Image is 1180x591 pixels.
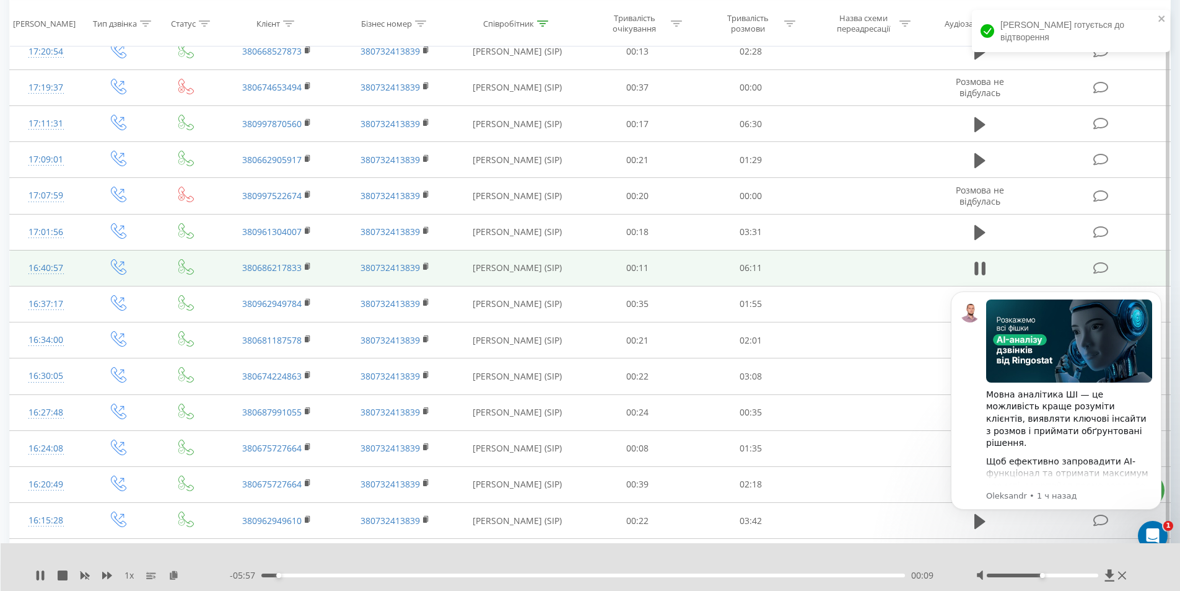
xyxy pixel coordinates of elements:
[242,478,302,490] a: 380675727664
[242,406,302,418] a: 380687991055
[361,18,412,29] div: Бізнес номер
[715,13,781,34] div: Тривалість розмови
[1138,521,1168,551] iframe: Intercom live chat
[956,76,1004,99] span: Розмова не відбулась
[581,142,694,178] td: 00:21
[454,214,581,250] td: [PERSON_NAME] (SIP)
[454,358,581,394] td: [PERSON_NAME] (SIP)
[581,69,694,105] td: 00:37
[932,273,1180,558] iframe: Intercom notifications сообщение
[361,478,420,490] a: 380732413839
[361,190,420,202] a: 380732413839
[361,442,420,454] a: 380732413839
[256,18,280,29] div: Клієнт
[22,328,70,352] div: 16:34:00
[22,112,70,136] div: 17:11:31
[22,473,70,497] div: 16:20:49
[454,286,581,322] td: [PERSON_NAME] (SIP)
[361,515,420,527] a: 380732413839
[694,466,808,502] td: 02:18
[242,154,302,166] a: 380662905917
[601,13,668,34] div: Тривалість очікування
[361,406,420,418] a: 380732413839
[125,569,134,582] span: 1 x
[694,142,808,178] td: 01:29
[93,18,137,29] div: Тип дзвінка
[22,148,70,172] div: 17:09:01
[581,466,694,502] td: 00:39
[945,18,1023,29] div: Аудіозапис розмови
[694,214,808,250] td: 03:31
[242,226,302,238] a: 380961304007
[581,178,694,214] td: 00:20
[171,18,196,29] div: Статус
[1163,521,1173,531] span: 1
[694,69,808,105] td: 00:00
[242,45,302,57] a: 380668527873
[22,401,70,425] div: 16:27:48
[242,81,302,93] a: 380674653494
[581,106,694,142] td: 00:17
[694,539,808,575] td: 02:54
[242,262,302,273] a: 380686217833
[361,334,420,346] a: 380732413839
[454,322,581,358] td: [PERSON_NAME] (SIP)
[581,286,694,322] td: 00:35
[694,394,808,430] td: 00:35
[361,118,420,130] a: 380732413839
[694,503,808,539] td: 03:42
[242,370,302,382] a: 380674224863
[694,286,808,322] td: 01:55
[454,142,581,178] td: [PERSON_NAME] (SIP)
[242,442,302,454] a: 380675727664
[361,370,420,382] a: 380732413839
[694,33,808,69] td: 02:28
[454,503,581,539] td: [PERSON_NAME] (SIP)
[22,40,70,64] div: 17:20:54
[694,322,808,358] td: 02:01
[22,292,70,316] div: 16:37:17
[972,10,1170,52] div: [PERSON_NAME] готується до відтворення
[230,569,261,582] span: - 05:57
[361,81,420,93] a: 380732413839
[454,69,581,105] td: [PERSON_NAME] (SIP)
[276,573,281,578] div: Accessibility label
[242,515,302,527] a: 380962949610
[361,45,420,57] a: 380732413839
[694,106,808,142] td: 06:30
[361,226,420,238] a: 380732413839
[242,334,302,346] a: 380681187578
[242,298,302,309] a: 380962949784
[22,184,70,208] div: 17:07:59
[22,76,70,100] div: 17:19:37
[242,118,302,130] a: 380997870560
[581,358,694,394] td: 00:22
[242,190,302,202] a: 380997522674
[361,262,420,273] a: 380732413839
[454,430,581,466] td: [PERSON_NAME] (SIP)
[454,466,581,502] td: [PERSON_NAME] (SIP)
[694,358,808,394] td: 03:08
[454,106,581,142] td: [PERSON_NAME] (SIP)
[581,214,694,250] td: 00:18
[22,256,70,280] div: 16:40:57
[1158,14,1166,25] button: close
[22,437,70,461] div: 16:24:08
[454,178,581,214] td: [PERSON_NAME] (SIP)
[581,539,694,575] td: 00:24
[581,250,694,286] td: 00:11
[956,184,1004,207] span: Розмова не відбулась
[22,220,70,244] div: 17:01:56
[911,569,933,582] span: 00:09
[22,509,70,533] div: 16:15:28
[694,250,808,286] td: 06:11
[361,154,420,166] a: 380732413839
[581,33,694,69] td: 00:13
[454,250,581,286] td: [PERSON_NAME] (SIP)
[361,298,420,309] a: 380732413839
[454,394,581,430] td: [PERSON_NAME] (SIP)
